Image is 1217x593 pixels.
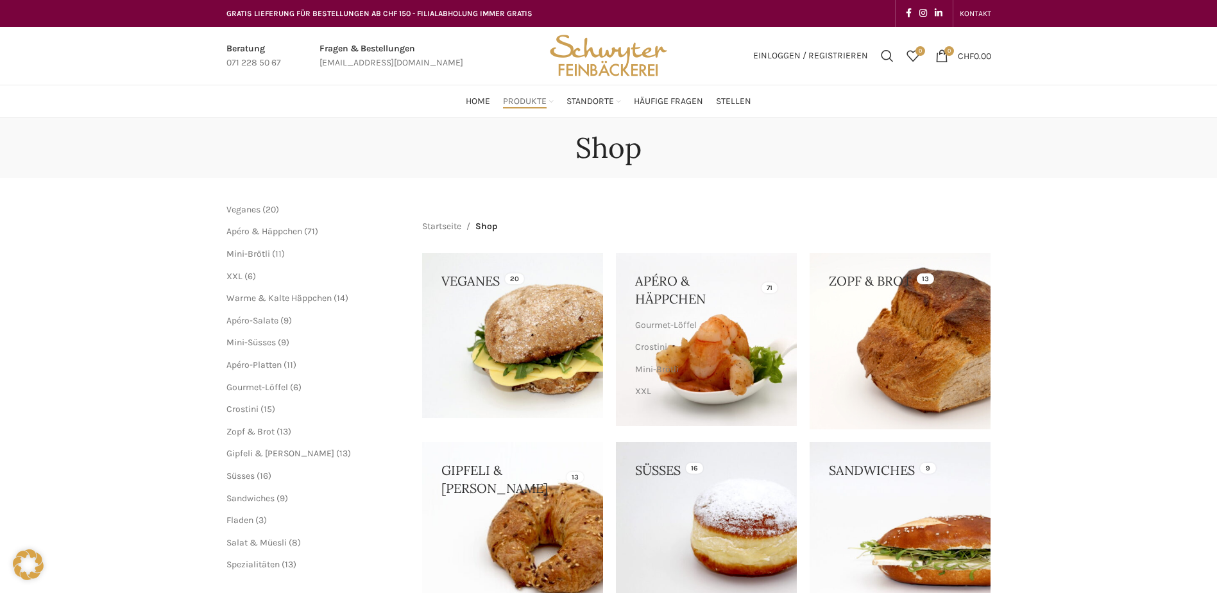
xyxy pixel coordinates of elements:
[226,559,280,570] a: Spezialitäten
[284,315,289,326] span: 9
[944,46,954,56] span: 0
[275,248,282,259] span: 11
[226,493,275,504] a: Sandwiches
[285,559,293,570] span: 13
[280,426,288,437] span: 13
[422,219,461,234] a: Startseite
[575,131,642,165] h1: Shop
[960,1,991,26] a: KONTAKT
[259,515,264,526] span: 3
[900,43,926,69] div: Meine Wunschliste
[566,89,621,114] a: Standorte
[226,248,270,259] a: Mini-Brötli
[226,470,255,481] a: Süsses
[503,89,554,114] a: Produkte
[226,204,260,215] a: Veganes
[339,448,348,459] span: 13
[900,43,926,69] a: 0
[929,43,998,69] a: 0 CHF0.00
[635,314,774,336] a: Gourmet-Löffel
[226,448,334,459] a: Gipfeli & [PERSON_NAME]
[226,271,243,282] a: XXL
[307,226,315,237] span: 71
[226,382,288,393] a: Gourmet-Löffel
[753,51,868,60] span: Einloggen / Registrieren
[319,42,463,71] a: Infobox link
[545,49,671,60] a: Site logo
[226,426,275,437] a: Zopf & Brot
[226,359,282,370] a: Apéro-Platten
[260,470,268,481] span: 16
[635,402,774,424] a: Warme & Kalte Häppchen
[248,271,253,282] span: 6
[266,204,276,215] span: 20
[287,359,293,370] span: 11
[635,359,774,381] a: Mini-Brötli
[337,293,345,304] span: 14
[422,219,497,234] nav: Breadcrumb
[226,293,332,304] a: Warme & Kalte Häppchen
[226,515,253,526] a: Fladen
[226,226,302,237] a: Apéro & Häppchen
[747,43,874,69] a: Einloggen / Registrieren
[545,27,671,85] img: Bäckerei Schwyter
[226,337,276,348] a: Mini-Süsses
[634,96,703,108] span: Häufige Fragen
[566,96,614,108] span: Standorte
[635,336,774,358] a: Crostini
[226,315,278,326] a: Apéro-Salate
[716,96,751,108] span: Stellen
[280,493,285,504] span: 9
[281,337,286,348] span: 9
[503,96,547,108] span: Produkte
[960,9,991,18] span: KONTAKT
[953,1,998,26] div: Secondary navigation
[226,9,532,18] span: GRATIS LIEFERUNG FÜR BESTELLUNGEN AB CHF 150 - FILIALABHOLUNG IMMER GRATIS
[874,43,900,69] a: Suchen
[634,89,703,114] a: Häufige Fragen
[226,404,259,415] a: Crostini
[915,46,925,56] span: 0
[915,4,931,22] a: Instagram social link
[293,382,298,393] span: 6
[716,89,751,114] a: Stellen
[292,537,298,548] span: 8
[220,89,998,114] div: Main navigation
[475,219,497,234] span: Shop
[226,537,287,548] a: Salat & Müesli
[958,50,974,61] span: CHF
[902,4,915,22] a: Facebook social link
[466,96,490,108] span: Home
[931,4,946,22] a: Linkedin social link
[466,89,490,114] a: Home
[226,42,281,71] a: Infobox link
[958,50,991,61] bdi: 0.00
[264,404,272,415] span: 15
[635,381,774,402] a: XXL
